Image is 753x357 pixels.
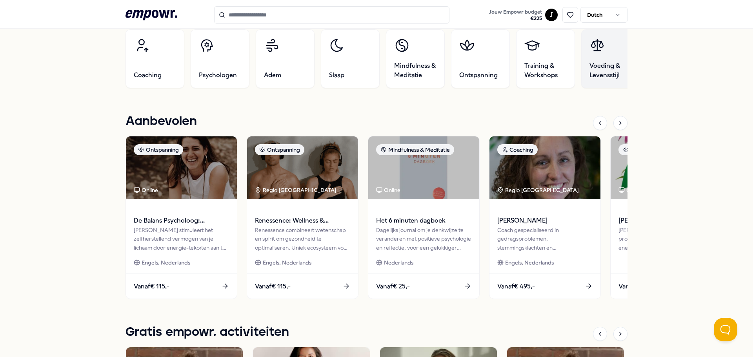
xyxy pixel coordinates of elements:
div: Online [134,186,158,194]
span: Vanaf € 115,- [134,281,169,292]
img: package image [489,136,600,199]
span: Engels, Nederlands [263,258,311,267]
span: € 225 [489,15,542,22]
a: Adem [256,29,315,88]
input: Search for products, categories or subcategories [214,6,449,24]
div: [PERSON_NAME] stimuleert het zelfherstellend vermogen van je lichaam door energie-tekorten aan te... [134,226,229,252]
span: Slaap [329,71,344,80]
span: [PERSON_NAME] [497,216,593,226]
span: Adem [264,71,281,80]
span: [PERSON_NAME]: Supplementen [618,216,714,226]
h1: Aanbevolen [125,112,197,131]
a: package imageOntspanningRegio [GEOGRAPHIC_DATA] Renessence: Wellness & MindfulnessRenessence comb... [247,136,358,299]
a: Slaap [321,29,380,88]
div: Renessence combineert wetenschap en spirit om gezondheid te optimaliseren. Uniek ecosysteem voor ... [255,226,350,252]
div: [PERSON_NAME] biedt natuurlijke producten om je gezondheid en energie het hele jaar door op peil ... [618,226,714,252]
span: Engels, Nederlands [505,258,554,267]
span: Voeding & Levensstijl [589,61,632,80]
div: Ontspanning [255,144,304,155]
a: Voeding & Levensstijl [581,29,640,88]
div: Voeding & Levensstijl [618,144,689,155]
div: Online [376,186,400,194]
iframe: Help Scout Beacon - Open [714,318,737,341]
span: Ontspanning [459,71,498,80]
a: package imageMindfulness & MeditatieOnlineHet 6 minuten dagboekDagelijks journal om je denkwijze ... [368,136,480,299]
img: package image [611,136,722,199]
span: Het 6 minuten dagboek [376,216,471,226]
a: package imageVoeding & LevensstijlOnline[PERSON_NAME]: Supplementen[PERSON_NAME] biedt natuurlijk... [610,136,722,299]
a: Ontspanning [451,29,510,88]
span: Coaching [134,71,162,80]
div: Coaching [497,144,538,155]
img: package image [368,136,479,199]
span: Vanaf € 105,- [618,281,655,292]
a: Mindfulness & Meditatie [386,29,445,88]
span: Vanaf € 25,- [376,281,410,292]
div: Dagelijks journal om je denkwijze te veranderen met positieve psychologie en reflectie, voor een ... [376,226,471,252]
span: Nederlands [384,258,413,267]
button: J [545,9,558,21]
a: package imageCoachingRegio [GEOGRAPHIC_DATA] [PERSON_NAME]Coach gespecialiseerd in gedragsproblem... [489,136,601,299]
div: Coach gespecialiseerd in gedragsproblemen, stemmingsklachten en communicatieontwikkeling, gericht... [497,226,593,252]
span: Vanaf € 115,- [255,281,291,292]
span: Mindfulness & Meditatie [394,61,437,80]
h1: Gratis empowr. activiteiten [125,323,289,342]
span: Psychologen [199,71,237,80]
img: package image [126,136,237,199]
div: Online [618,186,643,194]
div: Mindfulness & Meditatie [376,144,454,155]
a: package imageOntspanningOnlineDe Balans Psycholoog: [PERSON_NAME][PERSON_NAME] stimuleert het zel... [125,136,237,299]
span: Engels, Nederlands [142,258,190,267]
a: Psychologen [191,29,249,88]
div: Regio [GEOGRAPHIC_DATA] [255,186,338,194]
span: Vanaf € 495,- [497,281,535,292]
a: Jouw Empowr budget€225 [486,7,545,23]
span: Training & Workshops [524,61,567,80]
span: Jouw Empowr budget [489,9,542,15]
a: Training & Workshops [516,29,575,88]
span: Renessence: Wellness & Mindfulness [255,216,350,226]
span: De Balans Psycholoog: [PERSON_NAME] [134,216,229,226]
a: Coaching [125,29,184,88]
button: Jouw Empowr budget€225 [487,7,544,23]
div: Regio [GEOGRAPHIC_DATA] [497,186,580,194]
img: package image [247,136,358,199]
div: Ontspanning [134,144,183,155]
